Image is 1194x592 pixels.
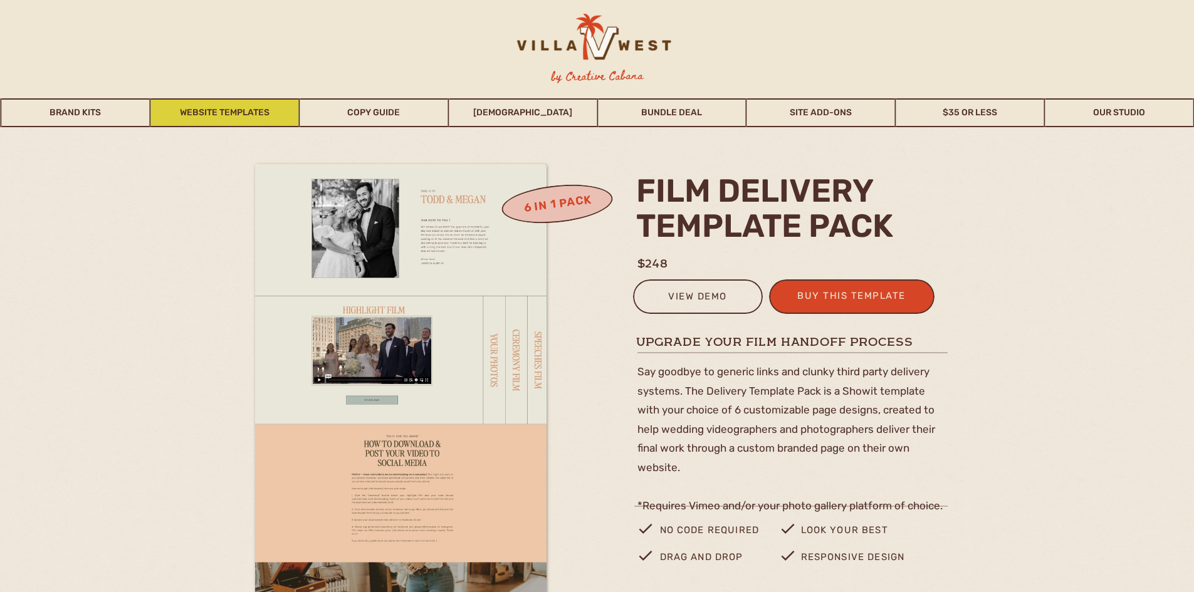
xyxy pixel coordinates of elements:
[540,67,654,86] h3: by Creative Cabana
[300,98,448,127] a: Copy Guide
[660,522,773,546] p: no code required
[636,334,939,350] h1: Upgrade your film handoff process
[506,189,609,214] h3: 6 in 1 pack
[2,98,150,127] a: Brand Kits
[637,256,942,271] h1: $248
[801,549,914,572] p: Responsive design
[598,98,746,127] a: Bundle Deal
[801,522,942,546] p: look your best
[449,98,597,127] a: [DEMOGRAPHIC_DATA]
[636,174,939,249] h2: film delivery template pack
[1045,98,1193,127] a: Our Studio
[641,288,755,309] a: view demo
[896,98,1044,127] a: $35 or Less
[637,362,948,496] p: Say goodbye to generic links and clunky third party delivery systems. The Delivery Template Pack ...
[150,98,298,127] a: Website Templates
[660,549,757,572] p: drag and drop
[747,98,895,127] a: Site Add-Ons
[790,288,913,308] a: buy this template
